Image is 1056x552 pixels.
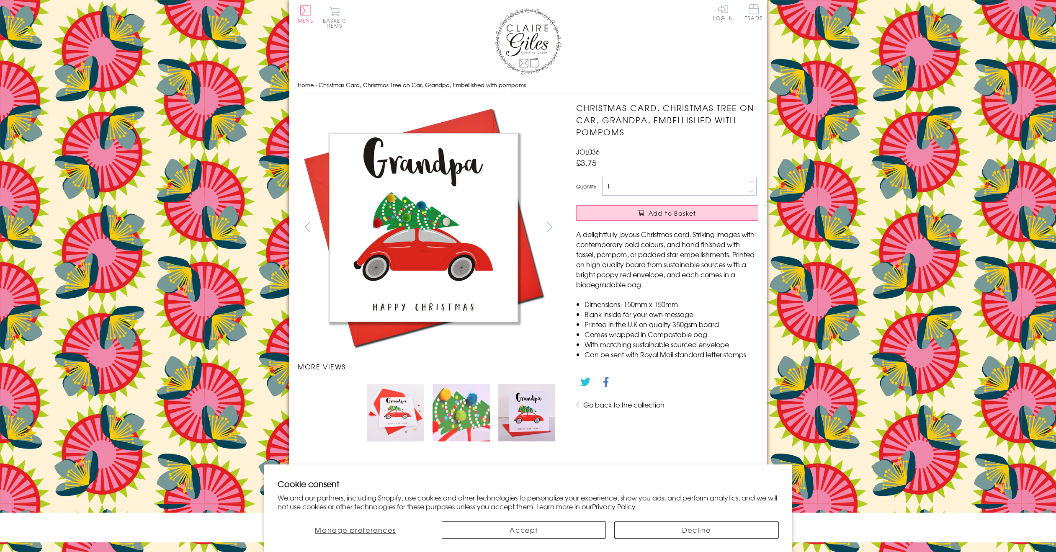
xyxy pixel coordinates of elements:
span: £3.75 [576,157,597,168]
li: Dimensions: 150mm x 150mm [585,299,758,309]
button: next [541,217,559,236]
a: Home [298,81,314,89]
span: › [315,81,317,89]
li: With matching sustainable sourced envelope [585,339,758,349]
span: Christmas Card, Christmas Tree on Car, Grandpa, Embellished with pompoms [319,81,526,89]
li: Carousel Page 1 (Current Slide) [298,380,363,445]
li: Carousel Page 3 [428,380,494,445]
span: 0 items [327,17,346,29]
span: Trade [745,4,762,21]
img: Claire Giles Greetings Cards [495,8,561,75]
li: Can be sent with Royal Mail standard letter stamps [585,349,758,359]
span: Menu [298,17,314,24]
h1: Christmas Card, Christmas Tree on Car, Grandpa, Embellished with pompoms [576,102,758,138]
img: Christmas Card, Christmas Tree on Car, Grandpa, Embellished with pompoms [559,102,811,353]
h2: Cookie consent [278,478,779,490]
li: Carousel Page 4 [494,380,559,445]
li: Carousel Page 2 [363,380,428,445]
p: A delightfully joyous Christmas card. Striking images with contemporary bold colours, and hand fi... [576,229,758,289]
a: Log In [713,4,733,21]
ul: Carousel Pagination [298,380,559,445]
button: Decline [614,521,778,539]
li: Comes wrapped in Compostable bag [585,329,758,339]
button: prev [298,217,317,236]
button: Basket0 items [323,7,346,28]
button: Add to Basket [576,205,758,221]
label: Quantity [576,183,596,190]
img: Christmas Card, Christmas Tree on Car, Grandpa, Embellished with pompoms [433,384,489,441]
li: Blank inside for your own message [585,309,758,319]
a: Trade [745,4,762,22]
span: Manage preferences [315,525,396,535]
h3: More views [298,361,559,371]
button: Menu [298,5,314,23]
img: Christmas Card, Christmas Tree on Car, Grandpa, Embellished with pompoms [498,384,555,441]
span: JOL036 [576,147,600,157]
button: Manage preferences [278,521,434,539]
a: Privacy Policy [592,501,636,511]
span: Add to Basket [649,209,696,217]
a: Go back to the collection [583,400,665,410]
p: We and our partners, including Shopify, use cookies and other technologies to personalize your ex... [278,493,779,511]
nav: breadcrumbs [298,77,758,94]
button: Accept [442,521,606,539]
img: Christmas Card, Christmas Tree on Car, Grandpa, Embellished with pompoms [298,102,549,353]
img: Christmas Card, Christmas Tree on Car, Grandpa, Embellished with pompoms [367,384,424,441]
li: Printed in the U.K on quality 350gsm board [585,319,758,329]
